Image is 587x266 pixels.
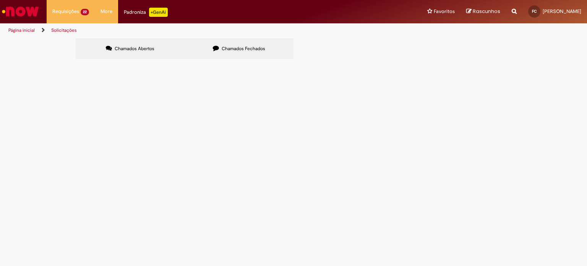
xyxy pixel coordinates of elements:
div: Padroniza [124,8,168,17]
a: Solicitações [51,27,77,33]
span: [PERSON_NAME] [543,8,581,15]
span: 22 [81,9,89,15]
span: Chamados Abertos [115,46,154,52]
span: Rascunhos [473,8,500,15]
img: ServiceNow [1,4,40,19]
span: Requisições [52,8,79,15]
a: Rascunhos [466,8,500,15]
span: Favoritos [434,8,455,15]
p: +GenAi [149,8,168,17]
ul: Trilhas de página [6,23,386,38]
span: Chamados Fechados [222,46,265,52]
span: More [101,8,112,15]
span: FC [532,9,537,14]
a: Página inicial [8,27,35,33]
